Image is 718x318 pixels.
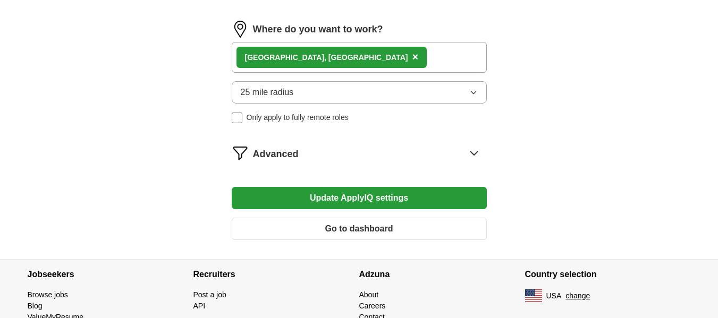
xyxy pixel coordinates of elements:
[565,290,590,302] button: change
[193,290,226,299] a: Post a job
[245,52,408,63] div: [GEOGRAPHIC_DATA], [GEOGRAPHIC_DATA]
[253,22,383,37] label: Where do you want to work?
[359,290,379,299] a: About
[253,147,299,161] span: Advanced
[412,49,418,65] button: ×
[247,112,349,123] span: Only apply to fully remote roles
[232,113,242,123] input: Only apply to fully remote roles
[525,289,542,302] img: US flag
[28,302,43,310] a: Blog
[232,218,487,240] button: Go to dashboard
[412,51,418,63] span: ×
[359,302,386,310] a: Careers
[193,302,206,310] a: API
[28,290,68,299] a: Browse jobs
[232,21,249,38] img: location.png
[232,81,487,104] button: 25 mile radius
[232,144,249,161] img: filter
[525,260,691,289] h4: Country selection
[241,86,294,99] span: 25 mile radius
[546,290,562,302] span: USA
[232,187,487,209] button: Update ApplyIQ settings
